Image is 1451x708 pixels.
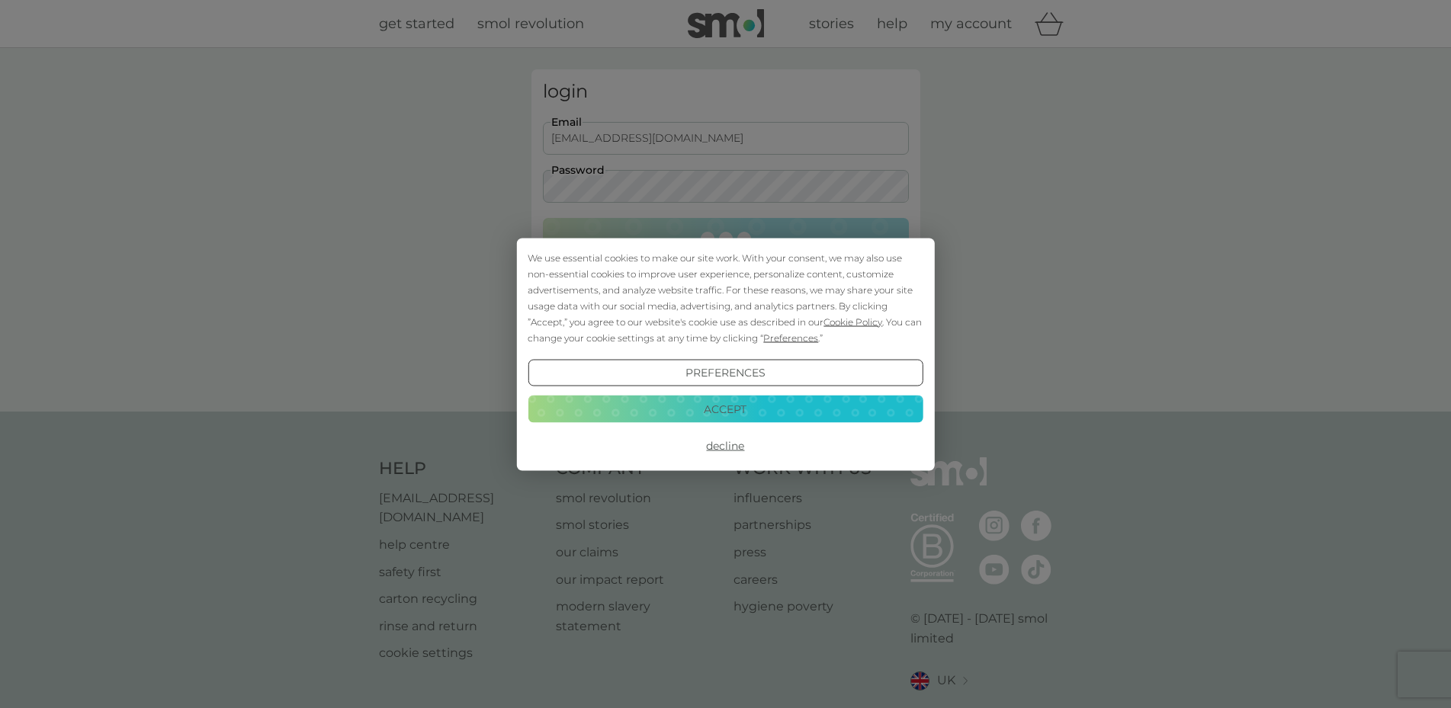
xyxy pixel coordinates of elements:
div: We use essential cookies to make our site work. With your consent, we may also use non-essential ... [528,249,923,345]
div: Cookie Consent Prompt [516,238,934,470]
span: Preferences [763,332,818,343]
button: Preferences [528,359,923,386]
button: Accept [528,396,923,423]
button: Decline [528,432,923,460]
span: Cookie Policy [823,316,882,327]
